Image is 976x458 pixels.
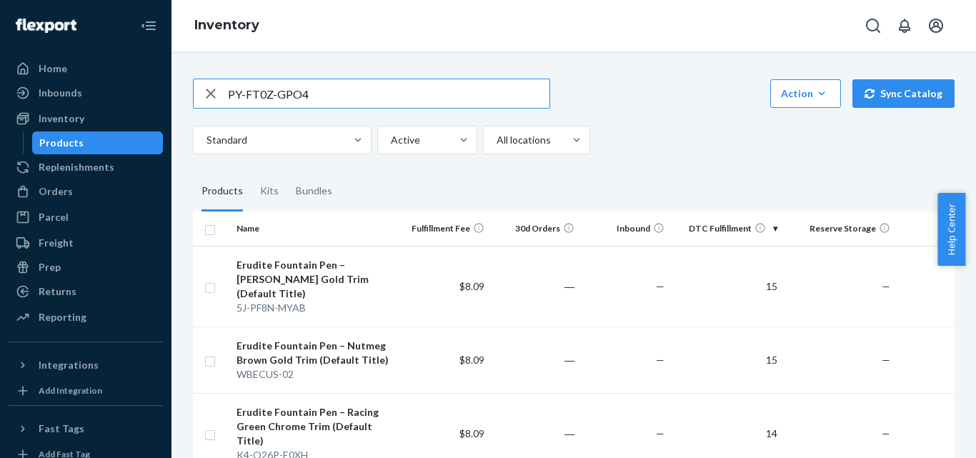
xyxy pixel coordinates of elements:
[39,358,99,372] div: Integrations
[236,339,394,367] div: Erudite Fountain Pen – Nutmeg Brown Gold Trim (Default Title)
[890,11,919,40] button: Open notifications
[9,382,163,399] a: Add Integration
[852,79,955,108] button: Sync Catalog
[490,211,580,246] th: 30d Orders
[39,111,84,126] div: Inventory
[39,61,67,76] div: Home
[922,11,950,40] button: Open account menu
[39,136,84,150] div: Products
[656,280,664,292] span: —
[656,354,664,366] span: —
[399,211,489,246] th: Fulfillment Fee
[39,86,82,100] div: Inbounds
[134,11,163,40] button: Close Navigation
[9,256,163,279] a: Prep
[389,133,391,147] input: Active
[16,19,76,33] img: Flexport logo
[9,417,163,440] button: Fast Tags
[39,310,86,324] div: Reporting
[228,79,549,108] input: Search inventory by name or sku
[39,260,61,274] div: Prep
[260,171,279,211] div: Kits
[459,280,484,292] span: $8.09
[39,284,76,299] div: Returns
[183,5,271,46] ol: breadcrumbs
[9,107,163,130] a: Inventory
[9,180,163,203] a: Orders
[9,57,163,80] a: Home
[32,131,164,154] a: Products
[205,133,206,147] input: Standard
[39,236,74,250] div: Freight
[39,210,69,224] div: Parcel
[783,211,896,246] th: Reserve Storage
[937,193,965,266] button: Help Center
[296,171,332,211] div: Bundles
[882,280,890,292] span: —
[236,405,394,448] div: Erudite Fountain Pen – Racing Green Chrome Trim (Default Title)
[201,171,243,211] div: Products
[490,327,580,393] td: ―
[9,280,163,303] a: Returns
[580,211,670,246] th: Inbound
[670,211,783,246] th: DTC Fulfillment
[459,354,484,366] span: $8.09
[236,301,394,315] div: 5J-PF8N-MYAB
[9,206,163,229] a: Parcel
[670,246,783,327] td: 15
[9,232,163,254] a: Freight
[670,327,783,393] td: 15
[39,184,73,199] div: Orders
[9,81,163,104] a: Inbounds
[495,133,497,147] input: All locations
[882,427,890,439] span: —
[39,384,102,397] div: Add Integration
[39,160,114,174] div: Replenishments
[656,427,664,439] span: —
[9,306,163,329] a: Reporting
[236,258,394,301] div: Erudite Fountain Pen – [PERSON_NAME] Gold Trim (Default Title)
[882,354,890,366] span: —
[859,11,887,40] button: Open Search Box
[781,86,830,101] div: Action
[459,427,484,439] span: $8.09
[9,354,163,377] button: Integrations
[9,156,163,179] a: Replenishments
[490,246,580,327] td: ―
[194,17,259,33] a: Inventory
[236,367,394,382] div: WBECUS-02
[770,79,841,108] button: Action
[39,422,84,436] div: Fast Tags
[231,211,400,246] th: Name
